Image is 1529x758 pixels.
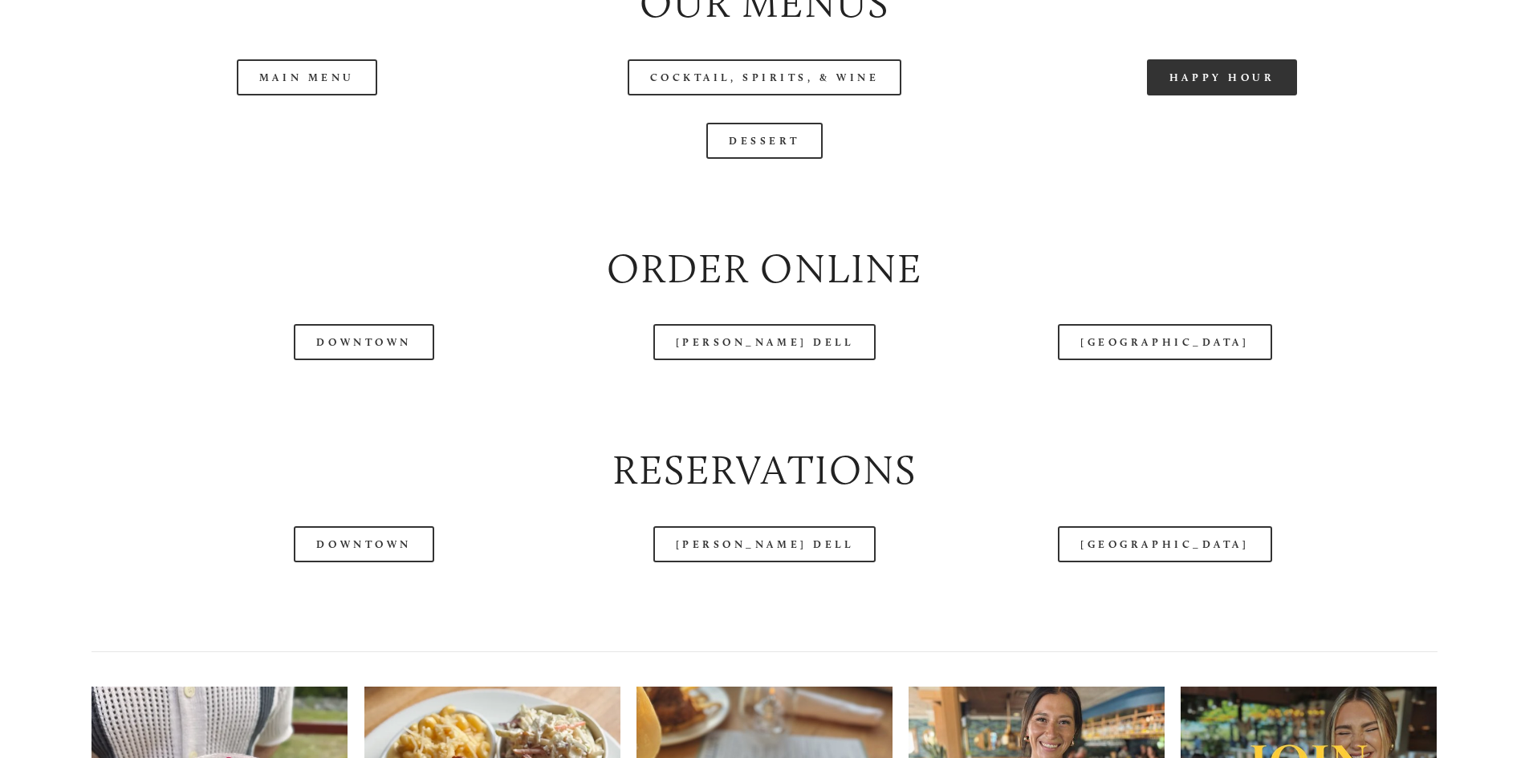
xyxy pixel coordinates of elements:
[1058,526,1271,562] a: [GEOGRAPHIC_DATA]
[91,241,1437,298] h2: Order Online
[706,123,823,159] a: Dessert
[653,324,876,360] a: [PERSON_NAME] Dell
[1058,324,1271,360] a: [GEOGRAPHIC_DATA]
[294,324,433,360] a: Downtown
[91,442,1437,499] h2: Reservations
[653,526,876,562] a: [PERSON_NAME] Dell
[294,526,433,562] a: Downtown
[46,6,126,86] img: Amaro's Table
